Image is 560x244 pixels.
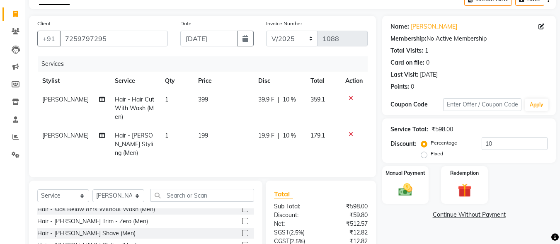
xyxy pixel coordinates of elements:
div: Card on file: [390,58,424,67]
label: Date [180,20,192,27]
span: 19.9 F [258,131,274,140]
img: _cash.svg [394,182,417,198]
th: Stylist [37,72,110,90]
span: Total [274,190,293,198]
th: Action [340,72,368,90]
span: Hair - Hair Cut With Wash (Men) [115,96,154,121]
div: ₹512.57 [321,220,374,228]
th: Service [110,72,160,90]
span: SGST [274,229,289,236]
div: ₹598.00 [432,125,453,134]
div: Membership: [390,34,427,43]
th: Price [193,72,253,90]
a: [PERSON_NAME] [411,22,457,31]
div: Coupon Code [390,100,443,109]
div: 0 [411,82,414,91]
span: 39.9 F [258,95,274,104]
div: Services [38,56,374,72]
div: No Active Membership [390,34,548,43]
button: +91 [37,31,61,46]
label: Redemption [450,169,479,177]
div: Discount: [268,211,321,220]
span: | [278,131,279,140]
div: Total Visits: [390,46,423,55]
div: ( ) [268,228,321,237]
label: Manual Payment [385,169,425,177]
span: 359.1 [310,96,325,103]
span: [PERSON_NAME] [42,132,89,139]
div: Hair - Kids Below 8Yrs Without Wash (Men) [37,205,155,214]
th: Qty [160,72,193,90]
span: 179.1 [310,132,325,139]
div: 0 [426,58,429,67]
span: 199 [198,132,208,139]
div: Points: [390,82,409,91]
span: Hair - [PERSON_NAME] Styling (Men) [115,132,153,157]
th: Disc [253,72,305,90]
input: Enter Offer / Coupon Code [443,98,521,111]
span: 1 [165,132,168,139]
input: Search by Name/Mobile/Email/Code [60,31,168,46]
div: Hair - [PERSON_NAME] Shave (Men) [37,229,136,238]
th: Total [305,72,340,90]
div: Net: [268,220,321,228]
span: 10 % [283,131,296,140]
label: Percentage [431,139,457,147]
div: Discount: [390,140,416,148]
button: Apply [525,99,548,111]
div: ₹59.80 [321,211,374,220]
span: 1 [165,96,168,103]
div: Sub Total: [268,202,321,211]
div: Hair - [PERSON_NAME] Trim - Zero (Men) [37,217,148,226]
label: Invoice Number [266,20,302,27]
div: Name: [390,22,409,31]
span: [PERSON_NAME] [42,96,89,103]
span: 2.5% [291,229,303,236]
span: 399 [198,96,208,103]
div: 1 [425,46,428,55]
div: Last Visit: [390,70,418,79]
a: Continue Without Payment [384,210,554,219]
input: Search or Scan [150,189,254,202]
div: ₹598.00 [321,202,374,211]
label: Client [37,20,51,27]
div: ₹12.82 [321,228,374,237]
label: Fixed [431,150,443,157]
div: Service Total: [390,125,428,134]
span: 10 % [283,95,296,104]
img: _gift.svg [453,182,476,199]
span: | [278,95,279,104]
div: [DATE] [420,70,438,79]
